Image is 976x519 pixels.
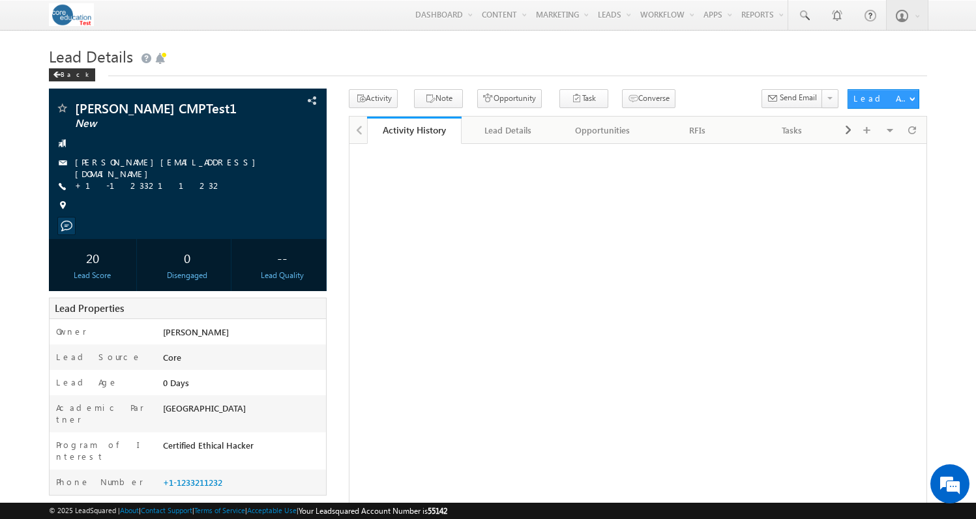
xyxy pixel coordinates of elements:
div: Lead Quality [242,270,323,281]
label: Phone Number [56,476,143,488]
button: Opportunity [477,89,542,108]
span: Lead Details [49,46,133,66]
a: [PERSON_NAME][EMAIL_ADDRESS][DOMAIN_NAME] [75,156,262,179]
div: Lead Actions [853,92,909,104]
div: Core [160,351,325,369]
span: New [75,117,247,130]
div: Lead Score [52,270,133,281]
div: Opportunities [567,122,639,138]
a: Terms of Service [194,506,245,514]
span: Lead Properties [55,302,124,315]
div: Activity History [377,124,452,136]
div: 0 Days [160,376,325,395]
div: Tasks [756,122,828,138]
span: 55142 [428,506,447,516]
a: About [120,506,139,514]
a: Acceptable Use [247,506,297,514]
label: Academic Partner [56,402,150,425]
button: Task [559,89,608,108]
a: +1-1233211232 [163,477,222,488]
div: 0 [147,245,228,270]
a: Activity History [367,117,462,144]
label: Lead Source [56,351,141,363]
label: Program of Interest [56,439,150,462]
div: Lead Details [472,122,544,138]
button: Activity [349,89,398,108]
span: © 2025 LeadSquared | | | | | [49,505,447,517]
span: Your Leadsquared Account Number is [299,506,447,516]
button: Send Email [762,89,823,108]
a: +1-1233211232 [75,180,222,191]
span: [PERSON_NAME] CMPTest1 [75,102,247,115]
div: -- [242,245,323,270]
span: Send Email [780,92,817,104]
div: Disengaged [147,270,228,281]
div: RFIs [661,122,733,138]
div: [GEOGRAPHIC_DATA] [160,402,325,420]
div: 20 [52,245,133,270]
img: Custom Logo [49,3,94,26]
label: Owner [56,326,87,337]
a: RFIs [651,117,745,144]
button: Converse [622,89,675,108]
a: Tasks [745,117,840,144]
a: Lead Details [462,117,556,144]
label: Lead Age [56,376,118,388]
button: Note [414,89,463,108]
span: [PERSON_NAME] [163,326,229,337]
a: Contact Support [141,506,192,514]
button: Lead Actions [848,89,919,109]
a: Opportunities [556,117,651,144]
div: Back [49,68,95,81]
div: Certified Ethical Hacker [160,439,325,457]
a: Back [49,68,102,79]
